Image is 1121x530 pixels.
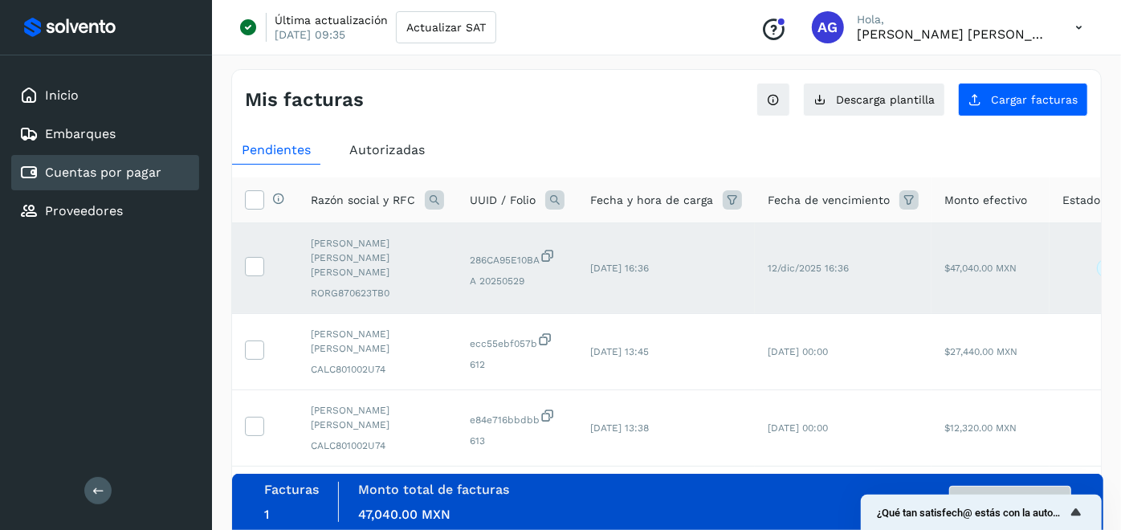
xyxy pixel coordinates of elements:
[311,286,444,300] span: RORG870623TB0
[768,346,828,357] span: [DATE] 00:00
[45,126,116,141] a: Embarques
[590,346,649,357] span: [DATE] 13:45
[406,22,486,33] span: Actualizar SAT
[857,13,1050,26] p: Hola,
[944,263,1017,274] span: $47,040.00 MXN
[803,83,945,116] button: Descarga plantilla
[470,248,565,267] span: 286CA95E10BA
[311,327,444,356] span: [PERSON_NAME] [PERSON_NAME]
[358,482,509,497] label: Monto total de facturas
[264,507,269,522] span: 1
[836,94,935,105] span: Descarga plantilla
[590,192,713,209] span: Fecha y hora de carga
[944,192,1027,209] span: Monto efectivo
[768,192,890,209] span: Fecha de vencimiento
[311,236,444,279] span: [PERSON_NAME] [PERSON_NAME] [PERSON_NAME]
[11,155,199,190] div: Cuentas por pagar
[944,422,1017,434] span: $12,320.00 MXN
[768,422,828,434] span: [DATE] 00:00
[470,192,536,209] span: UUID / Folio
[311,438,444,453] span: CALC801002U74
[349,142,425,157] span: Autorizadas
[991,94,1078,105] span: Cargar facturas
[264,482,319,497] label: Facturas
[944,346,1017,357] span: $27,440.00 MXN
[275,27,345,42] p: [DATE] 09:35
[11,78,199,113] div: Inicio
[470,408,565,427] span: e84e716bbdbb
[11,194,199,229] div: Proveedores
[949,486,1071,518] button: Autorizar facturas
[311,403,444,432] span: [PERSON_NAME] [PERSON_NAME]
[311,192,415,209] span: Razón social y RFC
[590,422,649,434] span: [DATE] 13:38
[877,507,1066,519] span: ¿Qué tan satisfech@ estás con la autorización de tus facturas?
[470,332,565,351] span: ecc55ebf057b
[470,357,565,372] span: 612
[958,83,1088,116] button: Cargar facturas
[45,165,161,180] a: Cuentas por pagar
[396,11,496,43] button: Actualizar SAT
[275,13,388,27] p: Última actualización
[45,203,123,218] a: Proveedores
[768,263,849,274] span: 12/dic/2025 16:36
[470,434,565,448] span: 613
[358,507,450,522] span: 47,040.00 MXN
[590,263,649,274] span: [DATE] 16:36
[11,116,199,152] div: Embarques
[877,503,1086,522] button: Mostrar encuesta - ¿Qué tan satisfech@ estás con la autorización de tus facturas?
[245,88,364,112] h4: Mis facturas
[311,362,444,377] span: CALC801002U74
[857,26,1050,42] p: Abigail Gonzalez Leon
[470,274,565,288] span: A 20250529
[45,88,79,103] a: Inicio
[242,142,311,157] span: Pendientes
